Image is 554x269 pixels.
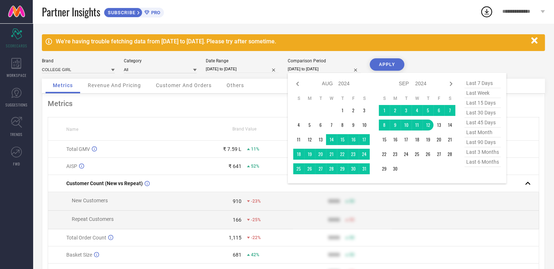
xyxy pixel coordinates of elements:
td: Mon Aug 19 2024 [304,149,315,160]
span: last 6 months [464,157,501,167]
div: 910 [233,198,241,204]
div: Metrics [48,99,539,108]
span: Metrics [53,82,73,88]
div: 166 [233,217,241,223]
td: Thu Aug 08 2024 [337,120,348,130]
td: Sun Sep 15 2024 [379,134,390,145]
span: 52% [251,164,259,169]
div: ₹ 641 [228,163,241,169]
td: Mon Sep 23 2024 [390,149,401,160]
td: Fri Sep 13 2024 [433,120,444,130]
td: Sun Sep 29 2024 [379,163,390,174]
span: last 15 days [464,98,501,108]
span: 42% [251,252,259,257]
span: last 90 days [464,137,501,147]
span: Customer And Orders [156,82,212,88]
div: Previous month [293,79,302,88]
td: Tue Aug 13 2024 [315,134,326,145]
td: Wed Aug 21 2024 [326,149,337,160]
span: WORKSPACE [7,73,27,78]
td: Fri Aug 30 2024 [348,163,359,174]
td: Wed Aug 07 2024 [326,120,337,130]
td: Wed Sep 11 2024 [412,120,423,130]
div: 9999 [328,198,340,204]
th: Tuesday [401,95,412,101]
td: Wed Sep 18 2024 [412,134,423,145]
td: Mon Aug 05 2024 [304,120,315,130]
div: 9999 [328,252,340,258]
th: Monday [390,95,401,101]
td: Sat Sep 07 2024 [444,105,455,116]
span: Customer Count (New vs Repeat) [66,180,143,186]
span: 11% [251,147,259,152]
div: Next month [447,79,455,88]
td: Tue Sep 17 2024 [401,134,412,145]
td: Tue Aug 27 2024 [315,163,326,174]
span: SCORECARDS [6,43,27,48]
div: Date Range [206,58,279,63]
th: Sunday [293,95,304,101]
div: 9999 [328,235,340,241]
td: Sun Aug 11 2024 [293,134,304,145]
input: Select date range [206,65,279,73]
td: Fri Aug 02 2024 [348,105,359,116]
td: Sat Sep 28 2024 [444,149,455,160]
span: -23% [251,199,261,204]
div: Category [124,58,197,63]
td: Sun Sep 01 2024 [379,105,390,116]
th: Friday [433,95,444,101]
td: Wed Sep 25 2024 [412,149,423,160]
div: ₹ 7.59 L [223,146,241,152]
td: Thu Aug 15 2024 [337,134,348,145]
td: Thu Aug 22 2024 [337,149,348,160]
span: 50 [349,252,354,257]
span: last 30 days [464,108,501,118]
td: Sat Aug 03 2024 [359,105,370,116]
td: Fri Aug 16 2024 [348,134,359,145]
td: Wed Aug 14 2024 [326,134,337,145]
th: Saturday [444,95,455,101]
td: Sat Aug 10 2024 [359,120,370,130]
div: 9999 [328,217,340,223]
td: Mon Sep 09 2024 [390,120,401,130]
span: Revenue And Pricing [88,82,141,88]
th: Tuesday [315,95,326,101]
td: Sun Aug 04 2024 [293,120,304,130]
td: Sat Aug 17 2024 [359,134,370,145]
span: Name [66,127,78,132]
span: last week [464,88,501,98]
td: Sat Aug 24 2024 [359,149,370,160]
div: Brand [42,58,115,63]
td: Mon Sep 02 2024 [390,105,401,116]
span: FWD [13,161,20,167]
td: Sat Sep 21 2024 [444,134,455,145]
td: Thu Sep 26 2024 [423,149,433,160]
span: 50 [349,199,354,204]
th: Monday [304,95,315,101]
div: 1,115 [229,235,241,241]
span: Basket Size [66,252,92,258]
td: Fri Sep 06 2024 [433,105,444,116]
td: Tue Aug 20 2024 [315,149,326,160]
td: Thu Sep 05 2024 [423,105,433,116]
td: Fri Aug 09 2024 [348,120,359,130]
th: Saturday [359,95,370,101]
a: SUBSCRIBEPRO [104,6,164,17]
td: Tue Sep 24 2024 [401,149,412,160]
td: Sun Sep 08 2024 [379,120,390,130]
span: Total GMV [66,146,90,152]
th: Sunday [379,95,390,101]
td: Wed Aug 28 2024 [326,163,337,174]
span: SUBSCRIBE [104,10,137,15]
td: Mon Sep 16 2024 [390,134,401,145]
span: Total Order Count [66,235,106,241]
span: 50 [349,217,354,222]
div: Open download list [480,5,493,18]
td: Thu Aug 29 2024 [337,163,348,174]
td: Fri Sep 27 2024 [433,149,444,160]
th: Wednesday [412,95,423,101]
span: last month [464,128,501,137]
th: Friday [348,95,359,101]
td: Mon Aug 12 2024 [304,134,315,145]
td: Sun Aug 25 2024 [293,163,304,174]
